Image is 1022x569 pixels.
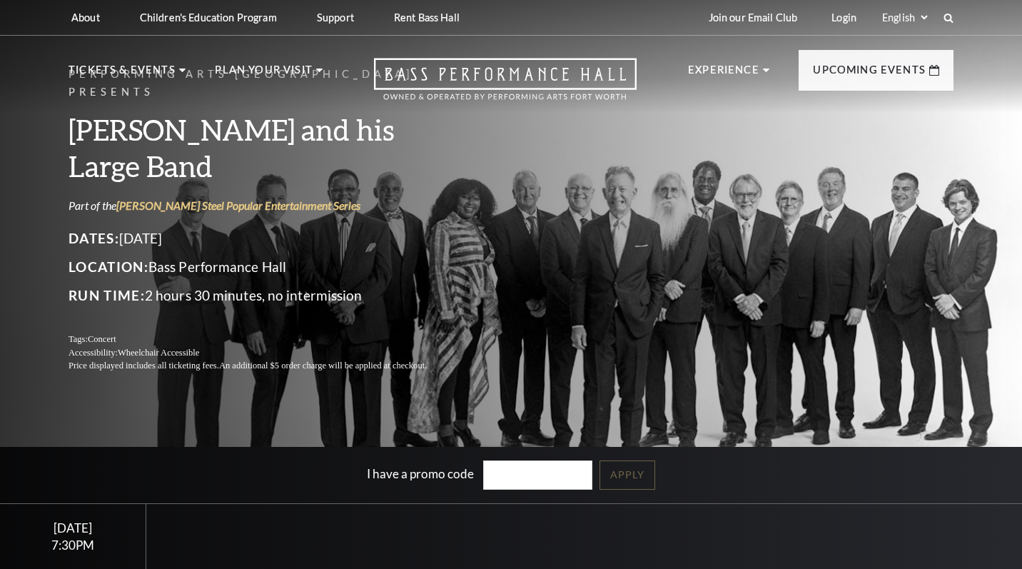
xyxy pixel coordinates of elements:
label: I have a promo code [367,466,474,481]
p: 2 hours 30 minutes, no intermission [69,284,461,307]
p: Accessibility: [69,346,461,360]
span: Dates: [69,230,119,246]
p: Part of the [69,198,461,213]
p: Experience [688,61,759,87]
p: Support [317,11,354,24]
select: Select: [879,11,930,24]
a: [PERSON_NAME] Steel Popular Entertainment Series [116,198,360,212]
span: Run Time: [69,287,145,303]
p: [DATE] [69,227,461,250]
span: Wheelchair Accessible [118,348,199,358]
span: An additional $5 order charge will be applied at checkout. [219,361,427,371]
p: Price displayed includes all ticketing fees. [69,359,461,373]
p: Upcoming Events [813,61,926,87]
span: Location: [69,258,148,275]
p: Rent Bass Hall [394,11,460,24]
p: About [71,11,100,24]
p: Tickets & Events [69,61,176,87]
div: 7:30PM [17,539,128,551]
span: Concert [88,334,116,344]
p: Plan Your Visit [215,61,313,87]
p: Children's Education Program [140,11,277,24]
div: [DATE] [17,520,128,535]
p: Bass Performance Hall [69,256,461,278]
h3: [PERSON_NAME] and his Large Band [69,111,461,184]
p: Tags: [69,333,461,346]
